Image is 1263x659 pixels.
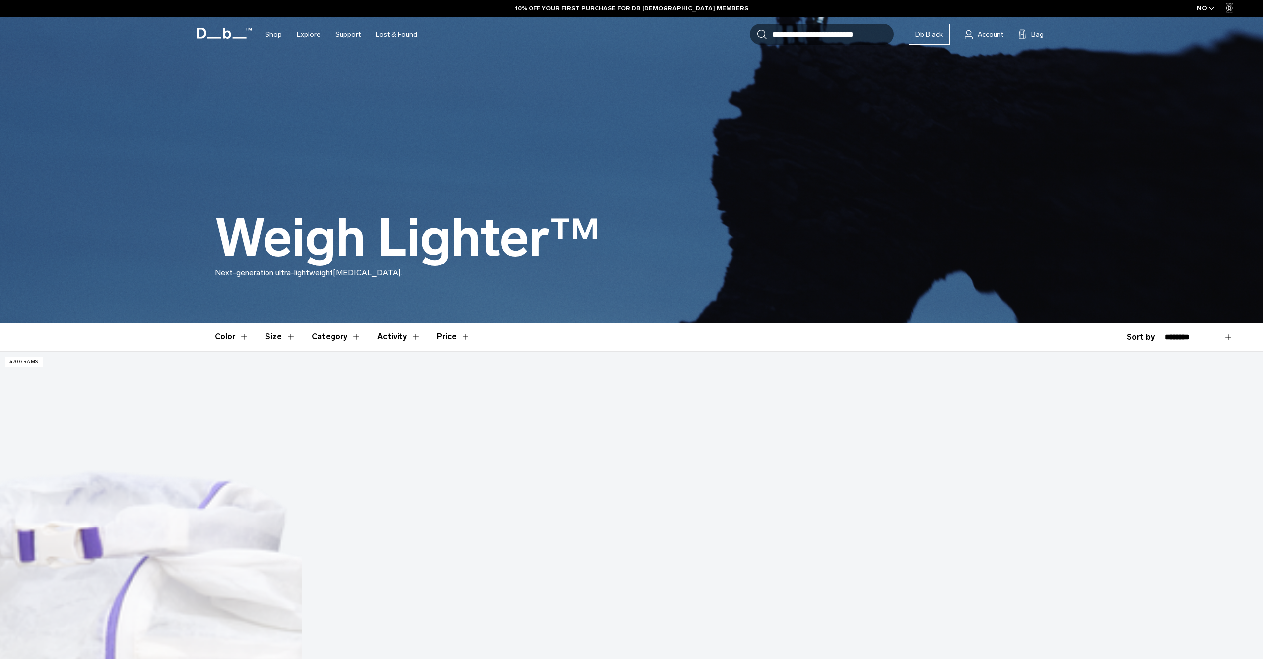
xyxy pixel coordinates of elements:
span: Account [978,29,1003,40]
button: Bag [1018,28,1044,40]
span: Next-generation ultra-lightweight [215,268,333,277]
a: Shop [265,17,282,52]
a: Db Black [909,24,950,45]
a: Lost & Found [376,17,417,52]
nav: Main Navigation [258,17,425,52]
button: Toggle Filter [312,323,361,351]
a: Support [335,17,361,52]
a: Account [965,28,1003,40]
span: Bag [1031,29,1044,40]
button: Toggle Price [437,323,470,351]
span: [MEDICAL_DATA]. [333,268,402,277]
a: Explore [297,17,321,52]
h1: Weigh Lighter™ [215,209,599,267]
button: Toggle Filter [377,323,421,351]
button: Toggle Filter [215,323,249,351]
button: Toggle Filter [265,323,296,351]
a: 10% OFF YOUR FIRST PURCHASE FOR DB [DEMOGRAPHIC_DATA] MEMBERS [515,4,748,13]
p: 470 grams [5,357,43,367]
